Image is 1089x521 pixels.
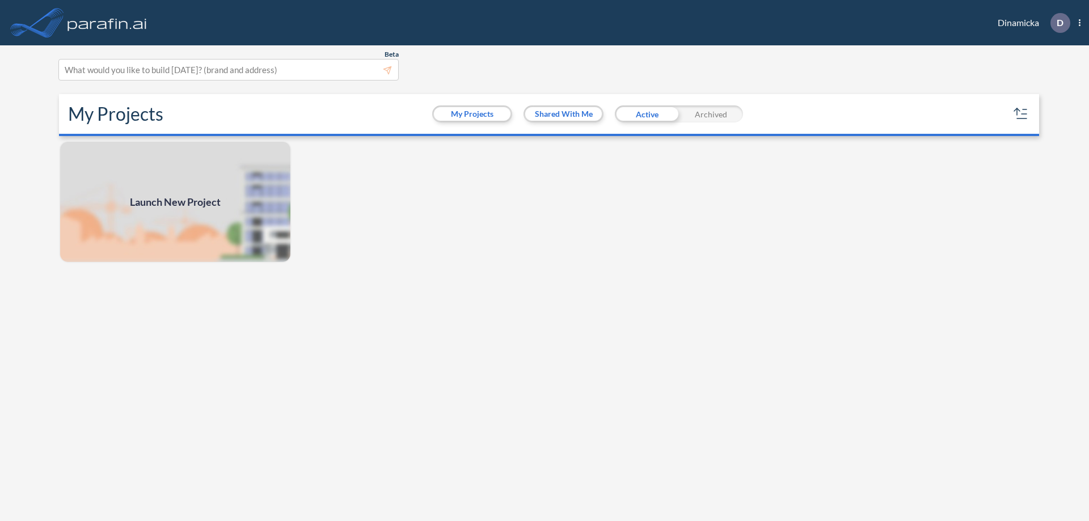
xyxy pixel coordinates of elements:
[434,107,510,121] button: My Projects
[525,107,602,121] button: Shared With Me
[59,141,292,263] img: add
[1012,105,1030,123] button: sort
[130,194,221,210] span: Launch New Project
[65,11,149,34] img: logo
[59,141,292,263] a: Launch New Project
[1057,18,1063,28] p: D
[679,105,743,122] div: Archived
[385,50,399,59] span: Beta
[68,103,163,125] h2: My Projects
[981,13,1080,33] div: Dinamicka
[615,105,679,122] div: Active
